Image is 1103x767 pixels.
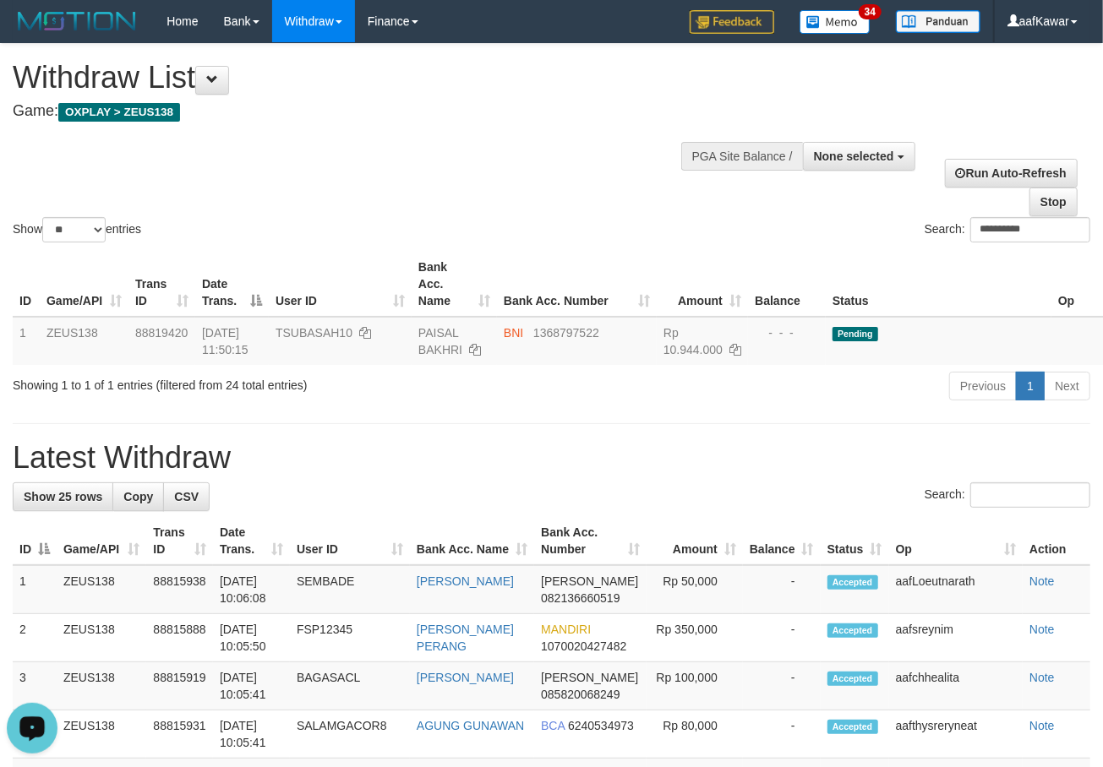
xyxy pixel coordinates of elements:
select: Showentries [42,217,106,242]
span: BNI [504,326,523,340]
span: Copy 082136660519 to clipboard [541,591,620,605]
a: [PERSON_NAME] [417,671,514,684]
td: aafLoeutnarath [889,565,1023,614]
th: Action [1023,517,1090,565]
button: Open LiveChat chat widget [7,7,57,57]
td: aafsreynim [889,614,1023,662]
a: Stop [1029,188,1078,216]
td: 88815931 [146,710,213,759]
label: Show entries [13,217,141,242]
td: 88815888 [146,614,213,662]
th: ID [13,252,40,317]
td: SEMBADE [290,565,410,614]
td: 2 [13,614,57,662]
img: Feedback.jpg [690,10,774,34]
th: User ID: activate to sort column ascending [290,517,410,565]
th: Bank Acc. Name: activate to sort column ascending [412,252,497,317]
a: AGUNG GUNAWAN [417,719,524,732]
a: Run Auto-Refresh [945,159,1078,188]
td: ZEUS138 [40,317,128,365]
a: Note [1029,671,1055,684]
span: Accepted [827,623,878,638]
img: Button%20Memo.svg [800,10,871,34]
a: Note [1029,719,1055,732]
td: - [743,662,821,710]
span: [PERSON_NAME] [541,574,638,588]
a: [PERSON_NAME] PERANG [417,623,514,653]
span: Accepted [827,575,878,590]
h1: Withdraw List [13,61,718,95]
td: Rp 100,000 [647,662,743,710]
h1: Latest Withdraw [13,441,1090,475]
a: Note [1029,574,1055,588]
span: None selected [814,150,894,163]
span: Copy 1070020427482 to clipboard [541,639,626,653]
td: [DATE] 10:05:41 [213,710,290,759]
th: Amount: activate to sort column ascending [657,252,748,317]
span: TSUBASAH10 [276,326,352,340]
span: Pending [833,327,878,341]
img: panduan.png [896,10,980,33]
th: Bank Acc. Number: activate to sort column ascending [497,252,657,317]
th: Trans ID: activate to sort column ascending [146,517,213,565]
td: 88815919 [146,662,213,710]
span: Rp 10.944.000 [663,326,723,356]
th: Op: activate to sort column ascending [889,517,1023,565]
td: 1 [13,317,40,365]
span: [DATE] 11:50:15 [202,326,248,356]
div: Showing 1 to 1 of 1 entries (filtered from 24 total entries) [13,370,447,394]
a: Show 25 rows [13,482,113,511]
span: Show 25 rows [24,490,102,503]
a: 1 [1016,372,1045,400]
span: BCA [541,719,565,732]
td: Rp 350,000 [647,614,743,662]
span: MANDIRI [541,623,591,636]
th: Status: activate to sort column ascending [821,517,889,565]
a: Next [1044,372,1090,400]
th: Game/API: activate to sort column ascending [40,252,128,317]
th: Trans ID: activate to sort column ascending [128,252,195,317]
th: ID: activate to sort column descending [13,517,57,565]
input: Search: [970,482,1090,508]
td: ZEUS138 [57,565,146,614]
h4: Game: [13,103,718,120]
td: ZEUS138 [57,710,146,759]
a: Previous [949,372,1017,400]
span: OXPLAY > ZEUS138 [58,103,180,122]
div: - - - [755,324,819,341]
th: Balance: activate to sort column ascending [743,517,821,565]
td: [DATE] 10:06:08 [213,565,290,614]
a: CSV [163,482,210,511]
td: SALAMGACOR8 [290,710,410,759]
th: Amount: activate to sort column ascending [647,517,743,565]
td: - [743,565,821,614]
td: 1 [13,565,57,614]
td: 88815938 [146,565,213,614]
td: ZEUS138 [57,662,146,710]
th: User ID: activate to sort column ascending [269,252,412,317]
td: aafchhealita [889,662,1023,710]
label: Search: [925,217,1090,242]
td: Rp 80,000 [647,710,743,759]
th: Bank Acc. Name: activate to sort column ascending [410,517,534,565]
td: ZEUS138 [57,614,146,662]
th: Date Trans.: activate to sort column descending [195,252,269,317]
th: Balance [748,252,826,317]
a: Note [1029,623,1055,636]
th: Status [826,252,1051,317]
td: [DATE] 10:05:50 [213,614,290,662]
label: Search: [925,482,1090,508]
td: aafthysreryneat [889,710,1023,759]
a: PAISAL BAKHRI [418,326,462,356]
a: Copy [112,482,164,511]
span: Copy 085820068249 to clipboard [541,688,620,701]
td: FSP12345 [290,614,410,662]
td: BAGASACL [290,662,410,710]
td: [DATE] 10:05:41 [213,662,290,710]
span: 88819420 [135,326,188,340]
th: Game/API: activate to sort column ascending [57,517,146,565]
img: MOTION_logo.png [13,8,141,34]
span: Accepted [827,720,878,734]
span: CSV [174,490,199,503]
button: None selected [803,142,915,171]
